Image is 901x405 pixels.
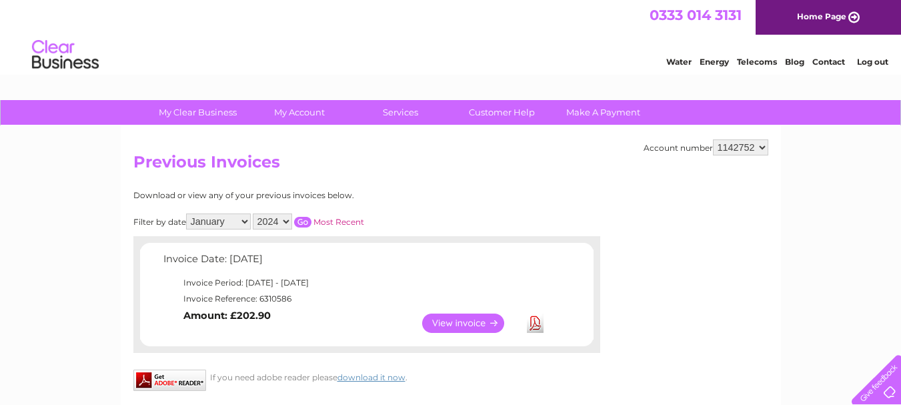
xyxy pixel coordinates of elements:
[133,214,484,230] div: Filter by date
[133,370,600,382] div: If you need adobe reader please .
[160,250,550,275] td: Invoice Date: [DATE]
[345,100,456,125] a: Services
[337,372,405,382] a: download it now
[183,310,271,322] b: Amount: £202.90
[133,153,768,178] h2: Previous Invoices
[447,100,557,125] a: Customer Help
[313,217,364,227] a: Most Recent
[160,291,550,307] td: Invoice Reference: 6310586
[737,57,777,67] a: Telecoms
[527,314,544,333] a: Download
[136,7,766,65] div: Clear Business is a trading name of Verastar Limited (registered in [GEOGRAPHIC_DATA] No. 3667643...
[244,100,354,125] a: My Account
[133,191,484,200] div: Download or view any of your previous invoices below.
[31,35,99,75] img: logo.png
[666,57,692,67] a: Water
[548,100,658,125] a: Make A Payment
[422,314,520,333] a: View
[650,7,742,23] a: 0333 014 3131
[812,57,845,67] a: Contact
[644,139,768,155] div: Account number
[857,57,888,67] a: Log out
[785,57,804,67] a: Blog
[143,100,253,125] a: My Clear Business
[160,275,550,291] td: Invoice Period: [DATE] - [DATE]
[700,57,729,67] a: Energy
